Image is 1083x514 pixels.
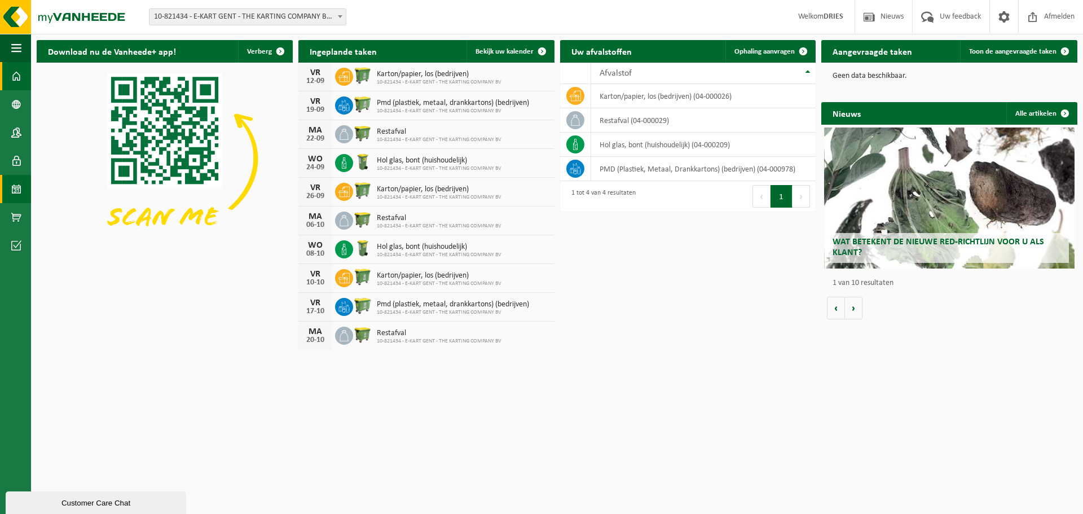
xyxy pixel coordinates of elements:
[793,185,810,208] button: Next
[824,12,843,21] strong: DRIES
[304,183,327,192] div: VR
[600,69,632,78] span: Afvalstof
[149,8,346,25] span: 10-821434 - E-KART GENT - THE KARTING COMPANY BV - GENT
[824,128,1075,269] a: Wat betekent de nieuwe RED-richtlijn voor u als klant?
[149,9,346,25] span: 10-821434 - E-KART GENT - THE KARTING COMPANY BV - GENT
[304,164,327,172] div: 24-09
[591,133,816,157] td: hol glas, bont (huishoudelijk) (04-000209)
[833,72,1066,80] p: Geen data beschikbaar.
[353,124,372,143] img: WB-1100-HPE-GN-51
[821,102,872,124] h2: Nieuws
[298,40,388,62] h2: Ingeplande taken
[377,185,501,194] span: Karton/papier, los (bedrijven)
[377,214,501,223] span: Restafval
[304,192,327,200] div: 26-09
[377,280,501,287] span: 10-821434 - E-KART GENT - THE KARTING COMPANY BV
[960,40,1076,63] a: Toon de aangevraagde taken
[476,48,534,55] span: Bekijk uw kalender
[304,126,327,135] div: MA
[827,297,845,319] button: Vorige
[304,212,327,221] div: MA
[377,271,501,280] span: Karton/papier, los (bedrijven)
[304,97,327,106] div: VR
[377,223,501,230] span: 10-821434 - E-KART GENT - THE KARTING COMPANY BV
[304,307,327,315] div: 17-10
[752,185,771,208] button: Previous
[353,267,372,287] img: WB-0770-HPE-GN-50
[377,338,501,345] span: 10-821434 - E-KART GENT - THE KARTING COMPANY BV
[845,297,862,319] button: Volgende
[771,185,793,208] button: 1
[304,68,327,77] div: VR
[377,252,501,258] span: 10-821434 - E-KART GENT - THE KARTING COMPANY BV
[377,309,529,316] span: 10-821434 - E-KART GENT - THE KARTING COMPANY BV
[353,239,372,258] img: WB-0140-HPE-GN-50
[304,250,327,258] div: 08-10
[377,99,529,108] span: Pmd (plastiek, metaal, drankkartons) (bedrijven)
[353,66,372,85] img: WB-0770-HPE-GN-50
[725,40,815,63] a: Ophaling aanvragen
[377,165,501,172] span: 10-821434 - E-KART GENT - THE KARTING COMPANY BV
[833,279,1072,287] p: 1 van 10 resultaten
[377,194,501,201] span: 10-821434 - E-KART GENT - THE KARTING COMPANY BV
[304,155,327,164] div: WO
[353,325,372,344] img: WB-1100-HPE-GN-51
[734,48,795,55] span: Ophaling aanvragen
[969,48,1056,55] span: Toon de aangevraagde taken
[377,329,501,338] span: Restafval
[304,270,327,279] div: VR
[304,298,327,307] div: VR
[304,327,327,336] div: MA
[238,40,292,63] button: Verberg
[560,40,643,62] h2: Uw afvalstoffen
[377,79,501,86] span: 10-821434 - E-KART GENT - THE KARTING COMPANY BV
[1006,102,1076,125] a: Alle artikelen
[247,48,272,55] span: Verberg
[304,241,327,250] div: WO
[377,108,529,115] span: 10-821434 - E-KART GENT - THE KARTING COMPANY BV
[566,184,636,209] div: 1 tot 4 van 4 resultaten
[304,279,327,287] div: 10-10
[377,156,501,165] span: Hol glas, bont (huishoudelijk)
[304,221,327,229] div: 06-10
[377,70,501,79] span: Karton/papier, los (bedrijven)
[304,77,327,85] div: 12-09
[304,135,327,143] div: 22-09
[37,40,187,62] h2: Download nu de Vanheede+ app!
[591,84,816,108] td: karton/papier, los (bedrijven) (04-000026)
[466,40,553,63] a: Bekijk uw kalender
[353,95,372,114] img: WB-0660-HPE-GN-50
[377,300,529,309] span: Pmd (plastiek, metaal, drankkartons) (bedrijven)
[37,63,293,254] img: Download de VHEPlus App
[304,336,327,344] div: 20-10
[833,238,1044,257] span: Wat betekent de nieuwe RED-richtlijn voor u als klant?
[377,128,501,137] span: Restafval
[377,243,501,252] span: Hol glas, bont (huishoudelijk)
[353,152,372,172] img: WB-0140-HPE-GN-50
[353,296,372,315] img: WB-0660-HPE-GN-50
[591,108,816,133] td: restafval (04-000029)
[821,40,923,62] h2: Aangevraagde taken
[591,157,816,181] td: PMD (Plastiek, Metaal, Drankkartons) (bedrijven) (04-000978)
[353,210,372,229] img: WB-1100-HPE-GN-51
[377,137,501,143] span: 10-821434 - E-KART GENT - THE KARTING COMPANY BV
[304,106,327,114] div: 19-09
[353,181,372,200] img: WB-0770-HPE-GN-50
[6,489,188,514] iframe: chat widget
